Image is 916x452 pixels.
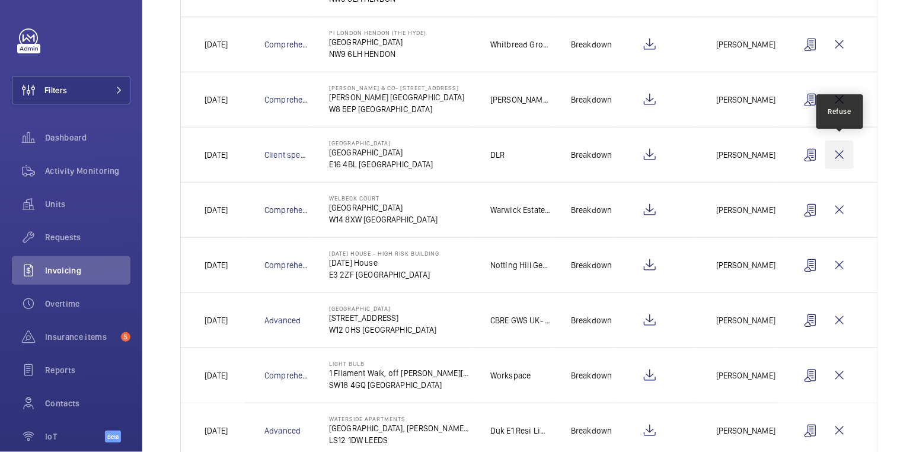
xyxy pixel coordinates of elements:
[12,76,130,104] button: Filters
[205,149,228,161] p: [DATE]
[45,397,130,409] span: Contacts
[571,204,612,216] p: Breakdown
[264,426,301,435] a: Advanced
[205,425,228,437] p: [DATE]
[329,103,465,115] p: W8 5EP [GEOGRAPHIC_DATA]
[329,269,439,281] p: E3 2ZF [GEOGRAPHIC_DATA]
[45,231,130,243] span: Requests
[571,314,612,326] p: Breakdown
[329,139,433,147] p: [GEOGRAPHIC_DATA]
[716,370,775,381] p: [PERSON_NAME]
[329,324,437,336] p: W12 0HS [GEOGRAPHIC_DATA]
[329,147,433,158] p: [GEOGRAPHIC_DATA]
[105,431,121,443] span: Beta
[121,332,130,342] span: 5
[264,150,317,160] a: Client specific
[490,204,552,216] p: Warwick Estates- Welbeck Court
[45,331,116,343] span: Insurance items
[329,250,439,257] p: [DATE] House - High Risk Building
[44,84,67,96] span: Filters
[205,370,228,381] p: [DATE]
[490,425,552,437] p: Duk E1 Resi Limited and Duke E2 Resi Limited - Waterside Apartments
[828,106,851,117] div: Refuse
[45,165,130,177] span: Activity Monitoring
[329,48,426,60] p: NW9 6LH HENDON
[571,39,612,50] p: Breakdown
[45,364,130,376] span: Reports
[264,40,323,49] a: Comprehensive
[716,259,775,271] p: [PERSON_NAME]
[329,214,438,225] p: W14 8XW [GEOGRAPHIC_DATA]
[329,305,437,312] p: [GEOGRAPHIC_DATA]
[571,425,612,437] p: Breakdown
[45,431,105,443] span: IoT
[45,265,130,276] span: Invoicing
[329,379,471,391] p: SW18 4GQ [GEOGRAPHIC_DATA]
[329,257,439,269] p: [DATE] House
[205,259,228,271] p: [DATE]
[329,202,438,214] p: [GEOGRAPHIC_DATA]
[716,204,775,216] p: [PERSON_NAME]
[329,422,471,434] p: [GEOGRAPHIC_DATA], [PERSON_NAME][GEOGRAPHIC_DATA]
[329,367,471,379] p: 1 Filament Walk, off [PERSON_NAME][GEOGRAPHIC_DATA],
[329,158,433,170] p: E16 4BL [GEOGRAPHIC_DATA]
[490,149,505,161] p: DLR
[716,94,775,106] p: [PERSON_NAME]
[490,314,552,326] p: CBRE GWS UK- [GEOGRAPHIC_DATA] ([GEOGRAPHIC_DATA])
[329,415,471,422] p: Waterside Apartments
[264,371,323,380] a: Comprehensive
[264,316,301,325] a: Advanced
[329,36,426,48] p: [GEOGRAPHIC_DATA]
[716,149,775,161] p: [PERSON_NAME]
[490,370,531,381] p: Workspace
[716,39,775,50] p: [PERSON_NAME]
[45,132,130,144] span: Dashboard
[329,91,465,103] p: [PERSON_NAME] [GEOGRAPHIC_DATA]
[264,95,323,104] a: Comprehensive
[45,298,130,310] span: Overtime
[490,259,552,271] p: Notting Hill Genesis
[264,260,323,270] a: Comprehensive
[205,204,228,216] p: [DATE]
[490,94,552,106] p: [PERSON_NAME] Kensington Limited- [STREET_ADDRESS]
[716,425,775,437] p: [PERSON_NAME]
[571,149,612,161] p: Breakdown
[571,370,612,381] p: Breakdown
[329,312,437,324] p: [STREET_ADDRESS]
[205,39,228,50] p: [DATE]
[264,205,323,215] a: Comprehensive
[329,29,426,36] p: PI London Hendon (The Hyde)
[205,94,228,106] p: [DATE]
[45,198,130,210] span: Units
[329,195,438,202] p: Welbeck Court
[329,434,471,446] p: LS12 1DW LEEDS
[329,360,471,367] p: Light Bulb
[571,94,612,106] p: Breakdown
[329,84,465,91] p: [PERSON_NAME] & Co- [STREET_ADDRESS]
[490,39,552,50] p: Whitbread Group PLC
[716,314,775,326] p: [PERSON_NAME]
[571,259,612,271] p: Breakdown
[205,314,228,326] p: [DATE]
